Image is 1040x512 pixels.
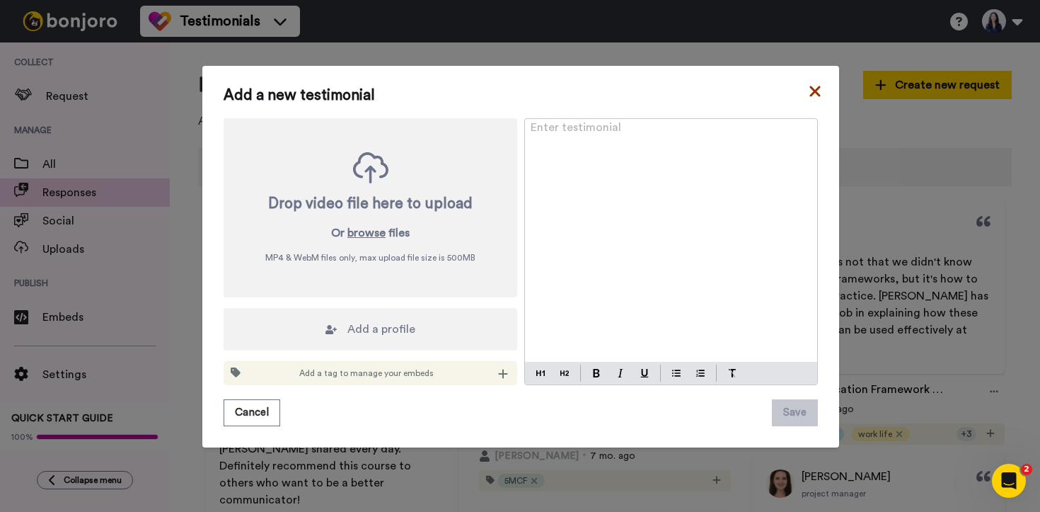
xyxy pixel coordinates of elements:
[728,369,736,377] img: clear-format.svg
[299,368,434,379] span: Add a tag to manage your embeds
[331,224,410,241] p: Or files
[347,224,386,241] button: browse
[536,368,545,379] img: heading-one-block.svg
[640,369,649,377] img: underline-mark.svg
[268,194,473,214] div: Drop video file here to upload
[593,369,600,377] img: bold-mark.svg
[224,399,280,426] button: Cancel
[224,87,818,104] span: Add a new testimonial
[992,464,1026,498] iframe: Intercom live chat
[347,321,415,338] span: Add a profile
[772,399,818,426] button: Save
[672,368,681,379] img: bulleted-block.svg
[696,368,705,379] img: numbered-block.svg
[1021,464,1032,475] span: 2
[618,369,623,377] img: italic-mark.svg
[560,368,569,379] img: heading-two-block.svg
[265,252,475,263] span: MP4 & WebM files only, max upload file size is 500 MB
